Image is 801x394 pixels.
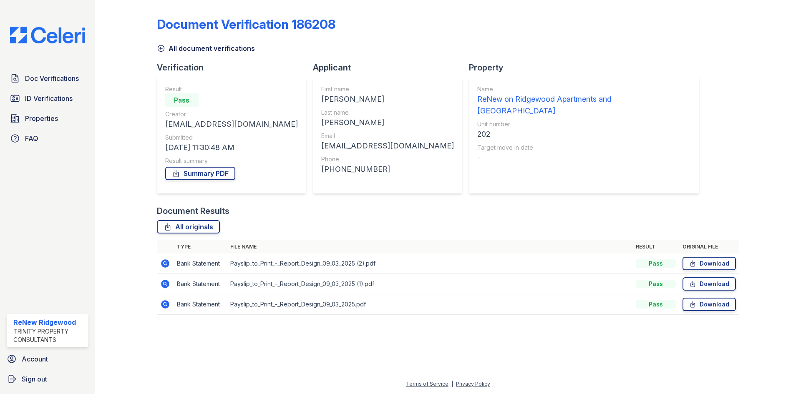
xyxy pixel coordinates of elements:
div: Result [165,85,298,93]
a: Name ReNew on Ridgewood Apartments and [GEOGRAPHIC_DATA] [477,85,691,117]
div: [EMAIL_ADDRESS][DOMAIN_NAME] [321,140,454,152]
div: Applicant [313,62,469,73]
div: Target move in date [477,143,691,152]
a: All document verifications [157,43,255,53]
td: Payslip_to_Print_-_Report_Design_09_03_2025.pdf [227,294,632,315]
div: ReNew Ridgewood [13,317,85,327]
td: Bank Statement [174,294,227,315]
div: Email [321,132,454,140]
div: Property [469,62,706,73]
a: Doc Verifications [7,70,88,87]
span: Sign out [22,374,47,384]
img: CE_Logo_Blue-a8612792a0a2168367f1c8372b55b34899dd931a85d93a1a3d3e32e68fde9ad4.png [3,27,92,43]
td: Payslip_to_Print_-_Report_Design_09_03_2025 (2).pdf [227,253,632,274]
div: Trinity Property Consultants [13,327,85,344]
th: Original file [679,240,739,253]
div: Name [477,85,691,93]
span: Account [22,354,48,364]
div: Unit number [477,120,691,128]
div: ReNew on Ridgewood Apartments and [GEOGRAPHIC_DATA] [477,93,691,117]
div: Pass [165,93,199,107]
div: Result summary [165,157,298,165]
div: Pass [636,259,676,268]
div: | [451,381,453,387]
a: FAQ [7,130,88,147]
th: File name [227,240,632,253]
span: FAQ [25,133,38,143]
a: Account [3,351,92,367]
td: Payslip_to_Print_-_Report_Design_09_03_2025 (1).pdf [227,274,632,294]
div: Pass [636,300,676,309]
div: [DATE] 11:30:48 AM [165,142,298,153]
div: Submitted [165,133,298,142]
span: ID Verifications [25,93,73,103]
a: ID Verifications [7,90,88,107]
a: Download [683,277,736,291]
div: Last name [321,108,454,117]
th: Result [632,240,679,253]
a: Sign out [3,371,92,387]
th: Type [174,240,227,253]
div: - [477,152,691,163]
span: Properties [25,113,58,123]
span: Doc Verifications [25,73,79,83]
div: First name [321,85,454,93]
a: Download [683,257,736,270]
div: Phone [321,155,454,163]
a: Summary PDF [165,167,235,180]
div: [EMAIL_ADDRESS][DOMAIN_NAME] [165,118,298,130]
div: Pass [636,280,676,288]
a: Download [683,298,736,311]
div: [PHONE_NUMBER] [321,163,454,175]
div: Creator [165,110,298,118]
div: Document Results [157,205,229,217]
a: Terms of Service [406,381,448,387]
td: Bank Statement [174,253,227,274]
div: [PERSON_NAME] [321,117,454,128]
td: Bank Statement [174,274,227,294]
div: Verification [157,62,313,73]
div: 202 [477,128,691,140]
div: Document Verification 186208 [157,17,335,32]
a: Properties [7,110,88,127]
a: Privacy Policy [456,381,490,387]
a: All originals [157,220,220,233]
div: [PERSON_NAME] [321,93,454,105]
